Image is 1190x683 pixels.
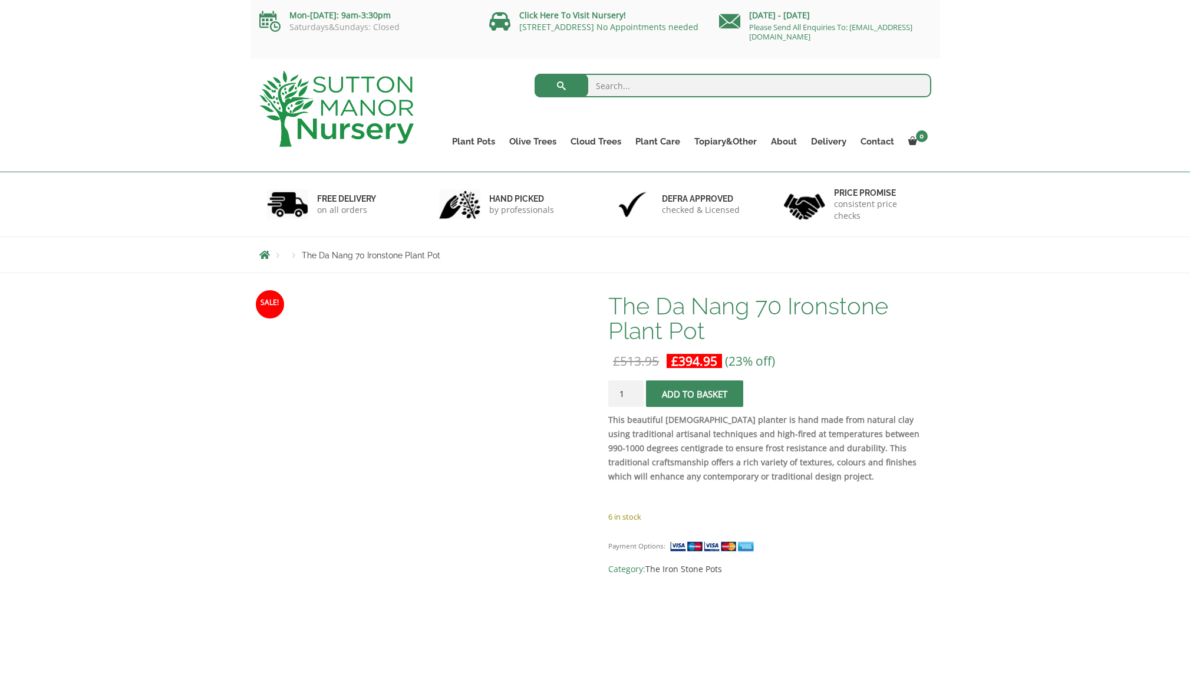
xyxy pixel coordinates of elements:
a: Click Here To Visit Nursery! [519,9,626,21]
a: The Iron Stone Pots [645,563,722,574]
p: Saturdays&Sundays: Closed [259,22,472,32]
span: 0 [916,130,928,142]
nav: Breadcrumbs [259,250,931,260]
p: on all orders [317,204,376,216]
a: About [764,133,804,150]
h6: Price promise [834,188,924,198]
a: Delivery [804,133,853,150]
p: consistent price checks [834,198,924,222]
a: Please Send All Enquiries To: [EMAIL_ADDRESS][DOMAIN_NAME] [749,22,912,42]
h6: FREE DELIVERY [317,193,376,204]
img: 4.jpg [784,186,825,222]
a: Plant Care [628,133,687,150]
a: Plant Pots [445,133,502,150]
h6: Defra approved [662,193,740,204]
p: checked & Licensed [662,204,740,216]
img: logo [259,71,414,147]
span: The Da Nang 70 Ironstone Plant Pot [302,251,440,260]
img: 3.jpg [612,189,653,219]
h6: hand picked [489,193,554,204]
h1: The Da Nang 70 Ironstone Plant Pot [608,294,931,343]
a: 0 [901,133,931,150]
p: Mon-[DATE]: 9am-3:30pm [259,8,472,22]
span: £ [613,353,620,369]
a: Contact [853,133,901,150]
bdi: 513.95 [613,353,659,369]
bdi: 394.95 [671,353,717,369]
a: Olive Trees [502,133,563,150]
p: 6 in stock [608,510,931,524]
img: payment supported [670,540,758,553]
span: Category: [608,562,931,576]
strong: This beautiful [DEMOGRAPHIC_DATA] planter is hand made from natural clay using traditional artisa... [608,414,919,482]
span: (23% off) [725,353,775,369]
span: Sale! [256,290,284,318]
a: [STREET_ADDRESS] No Appointments needed [519,21,698,32]
small: Payment Options: [608,541,665,550]
input: Search... [535,74,931,97]
img: 2.jpg [439,189,480,219]
a: Cloud Trees [563,133,628,150]
input: Product quantity [608,380,644,407]
p: [DATE] - [DATE] [719,8,931,22]
span: £ [671,353,678,369]
a: Topiary&Other [687,133,764,150]
img: 1.jpg [267,189,308,219]
p: by professionals [489,204,554,216]
button: Add to basket [646,380,743,407]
